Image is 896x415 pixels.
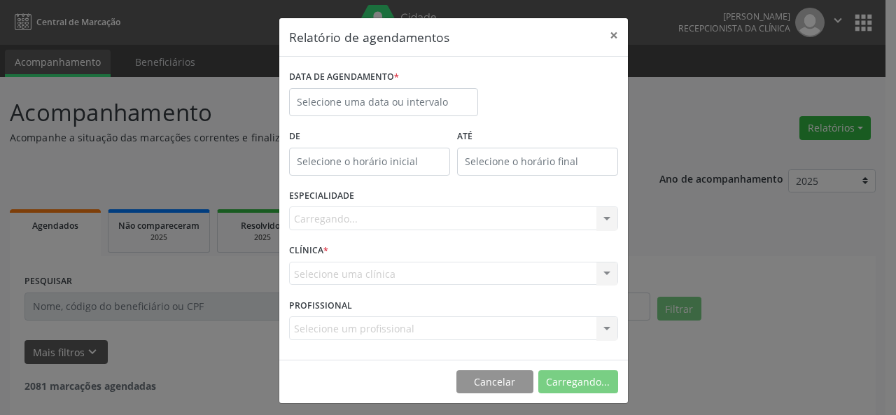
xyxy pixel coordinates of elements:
label: De [289,126,450,148]
button: Carregando... [538,370,618,394]
input: Selecione o horário inicial [289,148,450,176]
label: CLÍNICA [289,240,328,262]
button: Close [600,18,628,52]
label: PROFISSIONAL [289,295,352,316]
label: ESPECIALIDADE [289,185,354,207]
label: ATÉ [457,126,618,148]
label: DATA DE AGENDAMENTO [289,66,399,88]
button: Cancelar [456,370,533,394]
input: Selecione o horário final [457,148,618,176]
input: Selecione uma data ou intervalo [289,88,478,116]
h5: Relatório de agendamentos [289,28,449,46]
